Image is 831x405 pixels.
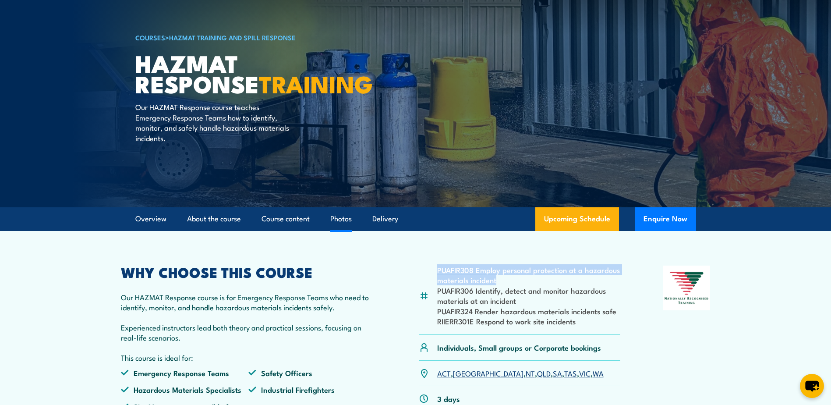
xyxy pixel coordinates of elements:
[135,32,165,42] a: COURSES
[437,368,604,378] p: , , , , , , ,
[121,292,377,313] p: Our HAZMAT Response course is for Emergency Response Teams who need to identify, monitor, and han...
[121,352,377,362] p: This course is ideal for:
[121,368,249,378] li: Emergency Response Teams
[526,368,535,378] a: NT
[330,207,352,231] a: Photos
[169,32,296,42] a: HAZMAT Training and Spill Response
[800,374,824,398] button: chat-button
[437,285,621,306] li: PUAFIR306 Identify, detect and monitor hazardous materials at an incident
[259,65,373,101] strong: TRAINING
[187,207,241,231] a: About the course
[262,207,310,231] a: Course content
[121,384,249,394] li: Hazardous Materials Specialists
[535,207,619,231] a: Upcoming Schedule
[579,368,591,378] a: VIC
[135,207,166,231] a: Overview
[537,368,551,378] a: QLD
[453,368,523,378] a: [GEOGRAPHIC_DATA]
[248,384,376,394] li: Industrial Firefighters
[564,368,577,378] a: TAS
[593,368,604,378] a: WA
[553,368,562,378] a: SA
[635,207,696,231] button: Enquire Now
[135,53,352,93] h1: Hazmat Response
[437,306,621,316] li: PUAFIR324 Render hazardous materials incidents safe
[437,394,460,404] p: 3 days
[121,322,377,343] p: Experienced instructors lead both theory and practical sessions, focusing on real-life scenarios.
[437,316,621,326] li: RIIERR301E Respond to work site incidents
[135,102,295,143] p: Our HAZMAT Response course teaches Emergency Response Teams how to identify, monitor, and safely ...
[372,207,398,231] a: Delivery
[248,368,376,378] li: Safety Officers
[437,342,601,352] p: Individuals, Small groups or Corporate bookings
[663,266,711,310] img: Nationally Recognised Training logo.
[437,265,621,285] li: PUAFIR308 Employ personal protection at a hazardous materials incident
[135,32,352,43] h6: >
[121,266,377,278] h2: WHY CHOOSE THIS COURSE
[437,368,451,378] a: ACT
